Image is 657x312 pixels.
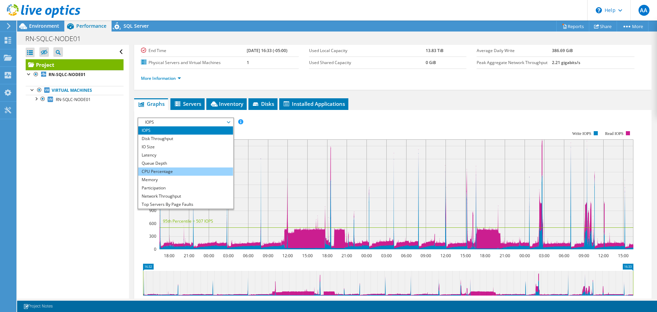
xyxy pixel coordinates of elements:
label: Peak Aggregate Network Throughput [477,59,552,66]
span: RN-SQLC-NODE01 [56,97,91,102]
text: 06:00 [559,253,569,259]
text: 03:00 [539,253,550,259]
svg: \n [596,7,602,13]
a: RN-SQLC-NODE01 [26,70,124,79]
text: 18:00 [311,298,322,303]
text: 06:00 [556,298,567,303]
b: 1 [247,60,249,65]
text: 06:00 [230,298,240,303]
li: Participation [138,184,233,192]
text: 04:00 [216,298,227,303]
text: 06:00 [401,253,412,259]
text: 08:00 [570,298,580,303]
text: 0 [154,246,156,252]
text: 18:00 [322,253,333,259]
a: Reports [556,21,589,32]
label: Used Local Capacity [309,47,426,54]
span: Servers [174,100,201,107]
li: Latency [138,151,233,159]
text: 16:00 [624,298,635,303]
text: 600 [149,221,156,226]
text: 12:00 [434,298,444,303]
b: 386.69 GiB [552,48,573,53]
span: AA [639,5,649,16]
b: 13.83 TiB [426,48,443,53]
text: 21:00 [184,253,194,259]
li: IOPS [138,126,233,135]
a: Virtual Machines [26,86,124,95]
text: 14:00 [610,298,621,303]
text: 04:00 [379,298,390,303]
text: 03:00 [381,253,392,259]
text: 14:00 [447,298,458,303]
text: 18:00 [164,253,175,259]
text: 04:00 [542,298,553,303]
text: 08:00 [407,298,417,303]
span: Environment [29,23,59,29]
text: 21:00 [342,253,352,259]
text: 06:00 [393,298,403,303]
text: 21:00 [500,253,510,259]
text: 900 [149,208,156,213]
text: 22:00 [338,298,349,303]
text: 00:00 [515,298,526,303]
span: Performance [76,23,106,29]
text: 00:00 [204,253,214,259]
text: 02:00 [529,298,540,303]
text: 00:00 [189,298,199,303]
text: 18:00 [480,253,490,259]
li: IO Size [138,143,233,151]
li: Queue Depth [138,159,233,167]
text: 16:00 [461,298,472,303]
text: 15:00 [302,253,313,259]
span: Disks [252,100,274,107]
text: 18:00 [148,298,158,303]
text: 06:00 [243,253,254,259]
text: 14:00 [284,298,295,303]
text: 10:00 [420,298,431,303]
label: Average Daily Write [477,47,552,54]
text: 22:00 [175,298,186,303]
li: Top Servers By Page Faults [138,200,233,209]
h1: RN-SQLC-NODE01 [22,35,91,42]
li: Network Throughput [138,192,233,200]
text: 03:00 [223,253,234,259]
text: 20:00 [325,298,335,303]
label: Physical Servers and Virtual Machines [141,59,247,66]
a: More Information [141,75,181,81]
text: 12:00 [270,298,281,303]
text: 12:00 [282,253,293,259]
label: End Time [141,47,247,54]
text: 12:00 [598,253,609,259]
text: 20:00 [162,298,172,303]
a: RN-SQLC-NODE01 [26,95,124,104]
b: 0 GiB [426,60,436,65]
text: 18:00 [475,298,485,303]
text: 08:00 [243,298,254,303]
text: 09:00 [421,253,431,259]
text: 09:00 [263,253,273,259]
a: More [617,21,648,32]
span: SQL Server [124,23,149,29]
span: Graphs [138,100,165,107]
text: 12:00 [597,298,608,303]
text: Read IOPS [605,131,624,136]
text: 10:00 [583,298,594,303]
b: 2.21 gigabits/s [552,60,580,65]
text: 12:00 [440,253,451,259]
a: Project Notes [18,302,57,311]
li: Memory [138,176,233,184]
text: 16:00 [298,298,308,303]
b: RN-SQLC-NODE01 [49,72,86,77]
b: [DATE] 16:33 (-05:00) [247,48,287,53]
text: 10:00 [257,298,267,303]
text: 00:00 [361,253,372,259]
text: 95th Percentile = 507 IOPS [163,218,213,224]
a: Share [589,21,617,32]
text: 02:00 [365,298,376,303]
label: Used Shared Capacity [309,59,426,66]
text: 20:00 [488,298,499,303]
text: 300 [149,233,156,239]
span: IOPS [142,118,230,126]
li: CPU Percentage [138,167,233,176]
